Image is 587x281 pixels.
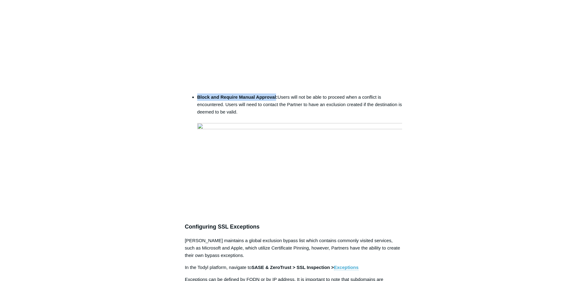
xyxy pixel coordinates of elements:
p: [PERSON_NAME] maintains a global exclusion bypass list which contains commonly visited services, ... [185,237,402,259]
p: In the Todyl platform, navigate to [185,264,402,271]
img: 43106493769619 [197,123,402,204]
strong: SASE & ZeroTrust > SSL Inspection > [251,265,334,270]
h3: Configuring SSL Exceptions [185,222,402,231]
strong: Exceptions [334,265,359,270]
strong: Block and Require Manual Approval: [197,94,278,100]
li: Users will not be able to proceed when a conflict is encountered. Users will need to contact the ... [197,93,402,204]
a: Exceptions [334,265,359,270]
